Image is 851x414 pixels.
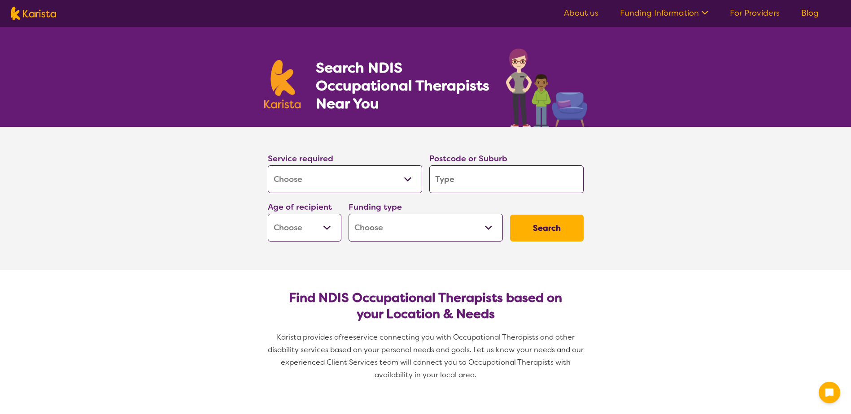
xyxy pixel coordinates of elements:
[730,8,780,18] a: For Providers
[620,8,708,18] a: Funding Information
[564,8,598,18] a: About us
[429,165,584,193] input: Type
[275,290,576,322] h2: Find NDIS Occupational Therapists based on your Location & Needs
[339,332,353,342] span: free
[801,8,819,18] a: Blog
[506,48,587,127] img: occupational-therapy
[316,59,490,112] h1: Search NDIS Occupational Therapists Near You
[429,153,507,164] label: Postcode or Suburb
[268,332,585,379] span: service connecting you with Occupational Therapists and other disability services based on your p...
[268,153,333,164] label: Service required
[510,215,584,241] button: Search
[349,202,402,212] label: Funding type
[264,60,301,108] img: Karista logo
[11,7,56,20] img: Karista logo
[277,332,339,342] span: Karista provides a
[268,202,332,212] label: Age of recipient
